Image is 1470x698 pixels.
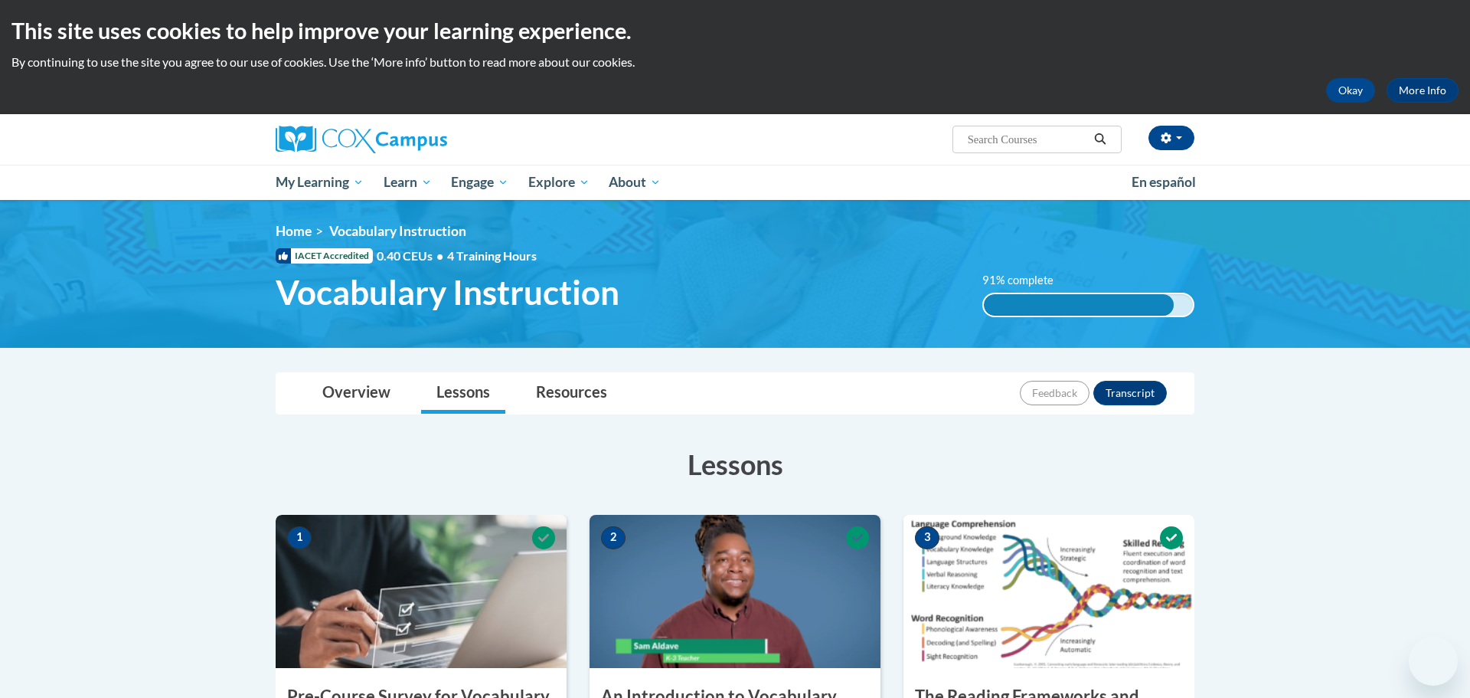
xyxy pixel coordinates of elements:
[253,165,1217,200] div: Main menu
[528,173,590,192] span: Explore
[276,126,447,153] img: Cox Campus
[276,445,1194,483] h3: Lessons
[609,173,661,192] span: About
[1326,78,1375,103] button: Okay
[915,526,939,549] span: 3
[374,165,442,200] a: Learn
[384,173,432,192] span: Learn
[266,165,374,200] a: My Learning
[421,373,505,414] a: Lessons
[1132,174,1196,190] span: En español
[1122,166,1206,198] a: En español
[276,126,567,153] a: Cox Campus
[1409,637,1458,686] iframe: Button to launch messaging window
[276,173,364,192] span: My Learning
[11,15,1459,46] h2: This site uses cookies to help improve your learning experience.
[1148,126,1194,150] button: Account Settings
[441,165,518,200] a: Engage
[984,294,1174,316] div: 91% complete
[1089,130,1112,149] button: Search
[982,272,1070,289] label: 91% complete
[521,373,622,414] a: Resources
[1093,381,1167,405] button: Transcript
[601,526,626,549] span: 2
[276,272,619,313] span: Vocabulary Instruction
[599,165,671,200] a: About
[590,515,880,668] img: Course Image
[966,130,1089,149] input: Search Courses
[276,248,373,264] span: IACET Accredited
[1020,381,1089,405] button: Feedback
[903,515,1194,668] img: Course Image
[377,247,447,264] span: 0.40 CEUs
[276,223,312,239] a: Home
[329,223,466,239] span: Vocabulary Instruction
[11,54,1459,70] p: By continuing to use the site you agree to our use of cookies. Use the ‘More info’ button to read...
[518,165,599,200] a: Explore
[276,515,567,668] img: Course Image
[307,373,406,414] a: Overview
[287,526,312,549] span: 1
[447,248,537,263] span: 4 Training Hours
[451,173,508,192] span: Engage
[1387,78,1459,103] a: More Info
[436,248,443,263] span: •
